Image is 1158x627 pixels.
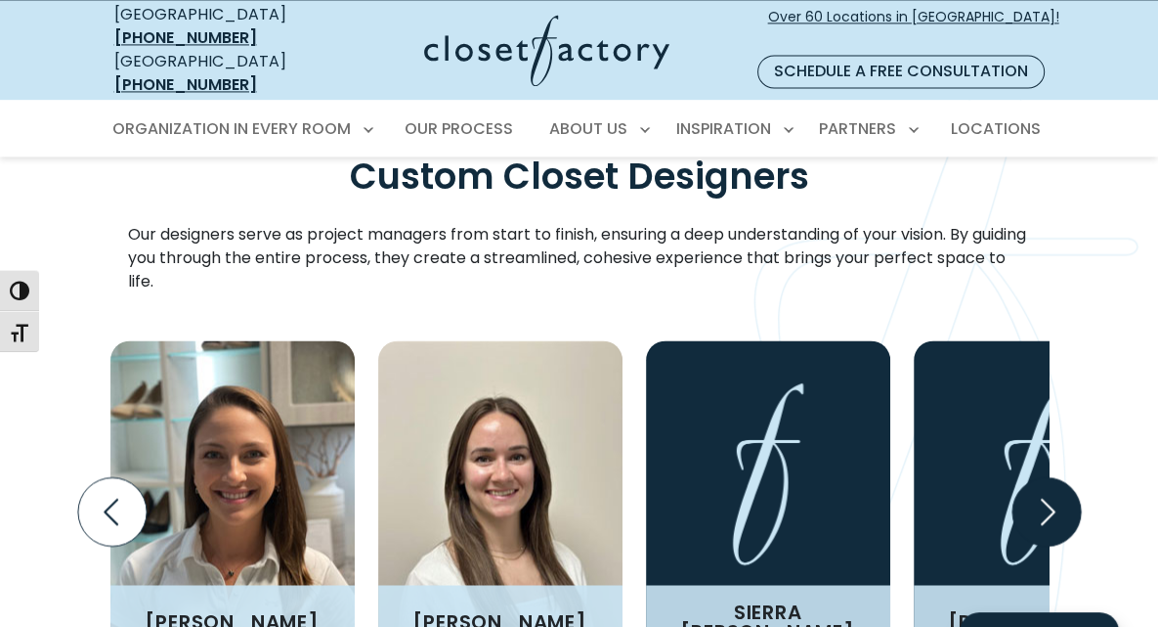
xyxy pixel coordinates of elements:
[114,3,327,50] div: [GEOGRAPHIC_DATA]
[70,470,154,554] button: Previous slide
[114,50,327,97] div: [GEOGRAPHIC_DATA]
[114,73,257,96] a: [PHONE_NUMBER]
[1005,470,1089,554] button: Next slide
[99,102,1060,157] nav: Primary Menu
[128,223,1031,293] p: Our designers serve as project managers from start to finish, ensuring a deep understanding of yo...
[350,152,809,202] span: Custom Closet Designers
[676,117,771,140] span: Inspiration
[112,117,351,140] span: Organization in Every Room
[950,117,1040,140] span: Locations
[757,55,1045,88] a: Schedule a Free Consultation
[405,117,513,140] span: Our Process
[768,7,1059,48] span: Over 60 Locations in [GEOGRAPHIC_DATA]!
[549,117,627,140] span: About Us
[424,15,669,86] img: Closet Factory Logo
[819,117,896,140] span: Partners
[114,26,257,49] a: [PHONE_NUMBER]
